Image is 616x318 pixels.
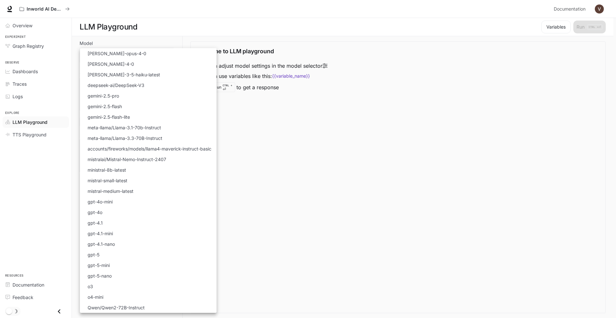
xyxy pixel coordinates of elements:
[88,294,103,300] p: o4-mini
[88,167,126,173] p: ministral-8b-latest
[88,230,113,237] p: gpt-4.1-mini
[88,156,166,163] p: mistralai/Mistral-Nemo-Instruct-2407
[88,114,130,120] p: gemini-2.5-flash-lite
[88,219,103,226] p: gpt-4.1
[88,272,112,279] p: gpt-5-nano
[88,209,102,216] p: gpt-4o
[88,145,211,152] p: accounts/fireworks/models/llama4-maverick-instruct-basic
[88,188,133,194] p: mistral-medium-latest
[88,82,144,89] p: deepseek-ai/DeepSeek-V3
[88,283,93,290] p: o3
[88,304,145,311] p: Qwen/Qwen2-72B-Instruct
[88,241,115,247] p: gpt-4.1-nano
[88,50,146,57] p: [PERSON_NAME]-opus-4-0
[88,251,99,258] p: gpt-5
[88,262,110,269] p: gpt-5-mini
[88,103,122,110] p: gemini-2.5-flash
[88,92,119,99] p: gemini-2.5-pro
[88,198,113,205] p: gpt-4o-mini
[88,71,160,78] p: [PERSON_NAME]-3-5-haiku-latest
[88,177,127,184] p: mistral-small-latest
[88,135,162,142] p: meta-llama/Llama-3.3-70B-Instruct
[88,124,161,131] p: meta-llama/Llama-3.1-70b-Instruct
[88,61,134,67] p: [PERSON_NAME]-4-0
